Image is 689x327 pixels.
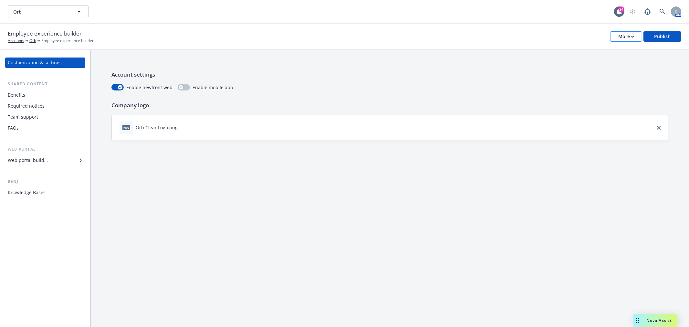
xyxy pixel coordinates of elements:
div: Orb Clear Logo.png [136,124,178,131]
button: Nova Assist [633,314,677,327]
a: Start snowing [626,5,639,18]
a: Required notices [5,101,85,111]
a: Report a Bug [641,5,654,18]
div: Web portal builder [8,155,48,165]
span: Orb [13,8,69,15]
span: png [122,125,130,130]
div: Customization & settings [8,58,62,68]
div: 24 [619,6,624,12]
span: Nova Assist [647,318,672,323]
a: Knowledge Bases [5,187,85,198]
a: Web portal builder [5,155,85,165]
a: Team support [5,112,85,122]
button: More [610,31,642,42]
div: More [618,32,634,41]
span: Enable mobile app [193,84,233,91]
div: Publish [654,32,671,41]
div: Required notices [8,101,45,111]
button: download file [180,124,185,131]
span: Enable newfront web [126,84,172,91]
div: Drag to move [633,314,642,327]
a: FAQs [5,123,85,133]
a: Search [656,5,669,18]
div: Benefits [8,90,25,100]
div: Benji [5,178,85,185]
div: FAQs [8,123,19,133]
a: close [655,124,663,132]
div: Team support [8,112,38,122]
a: Orb [29,38,36,44]
a: Benefits [5,90,85,100]
p: Company logo [111,101,668,110]
div: Knowledge Bases [8,187,46,198]
div: Web portal [5,146,85,153]
a: Customization & settings [5,58,85,68]
span: Employee experience builder [8,29,82,38]
p: Account settings [111,70,668,79]
div: Shared content [5,81,85,87]
button: Publish [643,31,681,42]
button: Orb [8,5,89,18]
span: Employee experience builder [41,38,94,44]
a: Accounts [8,38,24,44]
